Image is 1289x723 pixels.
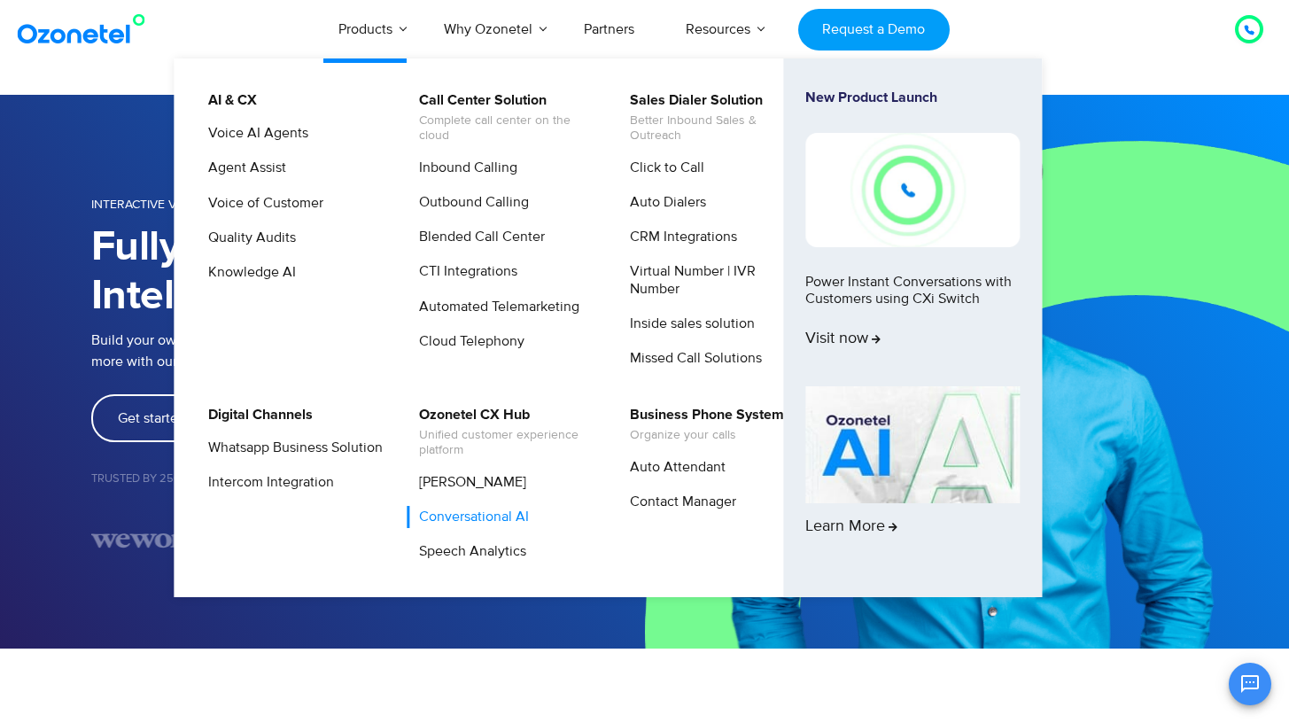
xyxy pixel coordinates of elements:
a: Knowledge AI [197,261,299,284]
a: AI & CX [197,89,260,112]
div: 3 / 7 [91,520,203,551]
a: Auto Dialers [618,191,709,214]
button: Open chat [1229,663,1271,705]
img: New-Project-17.png [805,133,1020,246]
a: Digital Channels [197,404,315,426]
span: Get started [118,411,186,425]
a: Call Center SolutionComplete call center on the cloud [408,89,596,146]
a: Learn More [805,386,1020,567]
span: INTERACTIVE VOICE RESPONSE- IVR Calling Solution [91,197,411,212]
a: Agent Assist [197,157,289,179]
a: Whatsapp Business Solution [197,437,385,459]
a: CTI Integrations [408,260,520,283]
a: Voice AI Agents [197,122,311,144]
a: Business Phone SystemOrganize your calls [618,404,787,446]
a: Request a Demo [798,9,950,51]
a: New Product LaunchPower Instant Conversations with Customers using CXi SwitchVisit now [805,89,1020,379]
a: Virtual Number | IVR Number [618,260,807,299]
span: Better Inbound Sales & Outreach [630,113,804,144]
h5: Trusted by 2500+ Businesses [91,473,645,485]
a: Blended Call Center [408,226,547,248]
a: Ozonetel CX HubUnified customer experience platform [408,404,596,461]
span: Complete call center on the cloud [419,113,594,144]
span: Organize your calls [630,428,784,443]
a: Auto Attendant [618,456,728,478]
span: Visit now [805,330,881,349]
a: Click to Call [618,157,707,179]
a: Inside sales solution [618,313,757,335]
a: Cloud Telephony [408,330,527,353]
div: Image Carousel [91,520,645,551]
a: Automated Telemarketing [408,296,582,318]
a: Sales Dialer SolutionBetter Inbound Sales & Outreach [618,89,807,146]
a: Missed Call Solutions [618,347,765,369]
a: Inbound Calling [408,157,520,179]
a: Speech Analytics [408,540,529,563]
img: AI [805,386,1020,503]
span: Learn More [805,517,897,537]
a: Quality Audits [197,227,299,249]
p: Build your own auto attendant, self-service, smart call routing, and more with our flexible, inte... [91,330,645,372]
img: wework [91,520,203,551]
a: Outbound Calling [408,191,532,214]
span: Unified customer experience platform [419,428,594,458]
a: Conversational AI [408,506,532,528]
a: CRM Integrations [618,226,740,248]
h1: Fully Customizable, Intelligent IVR Solution [91,223,645,321]
a: Intercom Integration [197,471,337,494]
a: [PERSON_NAME] [408,471,529,494]
a: Contact Manager [618,491,739,513]
a: Voice of Customer [197,192,326,214]
a: Get started [91,394,213,442]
